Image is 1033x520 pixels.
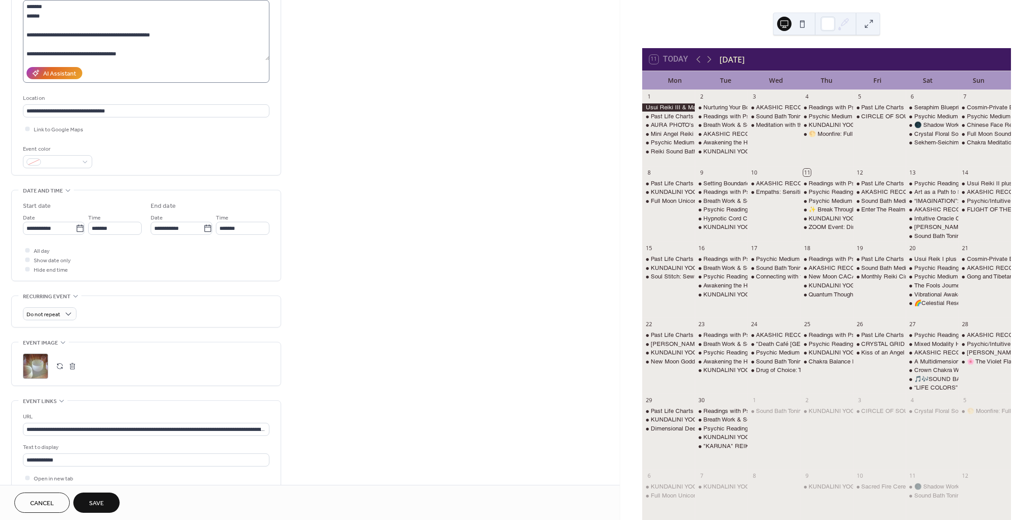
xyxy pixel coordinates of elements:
div: Psychic/Intuitive Development Group with Crista [958,340,1011,348]
div: AKASHIC RECORDS READING with Valeri (& Other Psychic Services) [747,103,800,112]
div: 🌸 The Violet Flame Circle 🌸Women's Circle with Noella [958,358,1011,366]
div: Psychic Readings Floor Day with Gayla!! [906,331,958,339]
div: Readings with Psychic Medium [PERSON_NAME] [809,179,943,188]
div: Don Jose Ruiz presents The House of the Art of Dreams Summer–Fall 2025 Tour [906,223,958,231]
div: Empaths: Sensitive but Not Shattered A Resilience Training for Energetically Aware People [756,188,993,196]
div: Full Moon Sound Bath – A Night of Release & Renewal with Noella [958,130,1011,138]
div: Hypnotic Cord Cutting Class with April [703,215,805,223]
div: Cosmin-Private Event [967,255,1024,263]
div: KUNDALINI YOGA [800,121,853,129]
div: 8 [645,169,653,176]
div: Readings with Psychic Medium [PERSON_NAME] [703,112,838,121]
span: Time [88,213,101,223]
div: Psychic Readings Floor Day with [PERSON_NAME]!! [703,206,846,214]
div: Readings with Psychic Medium [PERSON_NAME] [703,188,838,196]
div: ; [23,354,48,379]
div: Nurturing Your Body Group Repatterning on Zoom [695,103,747,112]
span: Date [23,213,35,223]
div: Psychic Medium Floor Day with Crista [642,139,695,147]
div: 5 [961,396,969,404]
div: AKASHIC RECORDS READING with Valeri (& Other Psychic Services) [747,179,800,188]
div: AURA PHOTO's - [DATE] Special [651,121,739,129]
div: A Multidimensional Healing Circle with Sean [906,358,958,366]
div: Psychic Medium Floor Day with Crista [958,112,1011,121]
div: Past Life Charts or Oracle Readings with [PERSON_NAME] [651,255,810,263]
div: Meditation with the Ascended Masters with Leeza [747,121,800,129]
div: Usui Reiki III & Master Level Certification with Holy Fire 3- Day CERTIFICATION CLASS with Debbie [642,103,695,112]
div: [DATE] [720,54,745,65]
div: AKASHIC RECORDS READING with Valeri (& Other Psychic Services) [747,331,800,339]
span: All day [34,247,49,256]
div: Enter The Realm of Faerie - Guided Meditation [861,206,982,214]
div: Psychic Readings Floor Day with Gayla!! [800,340,853,348]
div: Crown Chakra Workshop with Noella [906,366,958,374]
div: Usui Reik I plus Holy Fire Certification Class with Debbie [906,255,958,263]
div: Connecting with the Female Archangels - meditation with Leeza [747,273,800,281]
div: Past Life Charts or Oracle Readings with April Azzolino [853,179,906,188]
div: Readings with Psychic Medium [PERSON_NAME] [703,331,838,339]
div: 2 [698,93,706,100]
div: Psychic Readings Floor Day with Gayla!! [800,188,853,196]
div: New Moon Goddess Activation Meditation with Leeza [642,358,695,366]
div: 19 [856,245,863,252]
div: [PERSON_NAME] "Channeling Session" [651,340,759,348]
div: Past Life Charts or Oracle Readings with April Azzolino [853,103,906,112]
div: Psychic Medium Floor Day with Crista [906,273,958,281]
div: Breath Work & Sound Bath Meditation with Karen [695,264,747,272]
div: Sound Bath Toning Meditation with Singing Bowls & Channeled Light Language & Song [747,358,800,366]
div: Psychic Readings Floor Day with Gayla!! [695,349,747,357]
div: Mon [649,71,700,90]
div: KUNDALINI YOGA [651,188,701,196]
div: Karen Jones "Channeling Session" [642,340,695,348]
div: AKASHIC RECORDS READING with Valeri (& Other Psychic Services) [958,264,1011,272]
div: AKASHIC RECORDS READING with [PERSON_NAME] (& Other Psychic Services) [703,130,930,138]
div: KUNDALINI YOGA [642,188,695,196]
div: Psychic Readings Floor Day with [PERSON_NAME]!! [703,349,846,357]
div: Psychic Medium Floor Day with [DEMOGRAPHIC_DATA] [756,349,908,357]
div: End date [151,202,176,211]
span: Show date only [34,256,71,265]
div: Psychic Medium Floor Day with [DEMOGRAPHIC_DATA] [809,197,961,205]
div: Breath Work & Sound Bath Meditation with [PERSON_NAME] [703,340,867,348]
div: Past Life Charts or Oracle Readings with [PERSON_NAME] [861,331,1020,339]
div: 4 [803,93,811,100]
div: Readings with Psychic Medium Ashley Jodra [695,331,747,339]
div: KUNDALINI YOGA [695,223,747,231]
div: Psychic Medium Floor Day with Crista [747,255,800,263]
div: Awakening the Heart: A Journey to Inner Peace with [PERSON_NAME] [703,358,892,366]
div: 2 [803,396,811,404]
div: Cosmin-Private Event [958,255,1011,263]
div: 1 [751,396,758,404]
div: Sound Bath Meditation! with Kelli [853,197,906,205]
div: Awakening the Heart: A Journey to Inner Peace with [PERSON_NAME] [703,282,892,290]
div: Sound Bath Toning Meditation with Singing Bowls & Channeled Light Language & Song [747,112,800,121]
div: 29 [645,396,653,404]
div: Sound Bath Toning Meditation with Singing Bowls & Channeled Light Language & Song [756,358,983,366]
div: KUNDALINI YOGA [642,264,695,272]
div: "Death Café [GEOGRAPHIC_DATA]" [756,340,854,348]
div: Psychic Medium Floor Day with [DEMOGRAPHIC_DATA] [809,112,961,121]
div: Location [23,94,268,103]
div: Chakra Meditation with Renee [958,139,1011,147]
div: 🌈Celestial Reset: New Moon Reiki Chakra Sound Bath🌕 w/ Elowynn & Renee [906,299,958,307]
div: 12 [856,169,863,176]
div: AI Assistant [43,69,76,79]
div: Setting Boundaries Group Repatterning on Zoom [703,179,830,188]
div: Breath Work & Sound Bath Meditation with [PERSON_NAME] [703,197,867,205]
div: Usui Reiki II plus Holy Fire Certification Class with Gayla [958,179,1011,188]
div: CIRCLE OF SOUND [861,112,917,121]
span: Date [151,213,163,223]
div: 25 [803,321,811,328]
div: Past Life Charts or Oracle Readings with April Azzolino [853,331,906,339]
div: Soul Stitch: Sewing Your Spirit Poppet with [PERSON_NAME] [651,273,814,281]
div: 26 [856,321,863,328]
div: Psychic Medium Floor Day with Crista [747,349,800,357]
div: 9 [698,169,706,176]
div: FLIGHT OF THE SERAPH with Sean [958,206,1011,214]
div: KUNDALINI YOGA [800,282,853,290]
div: 3 [856,396,863,404]
div: AKASHIC RECORDS READING with Valeri (& Other Psychic Services) [906,206,958,214]
div: New Moon CACAO Ceremony & Drumming Circle with [PERSON_NAME] [809,273,1005,281]
div: Psychic Medium Floor Day with Crista [906,112,958,121]
div: Sound Bath Meditation! with Kelli [853,264,906,272]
